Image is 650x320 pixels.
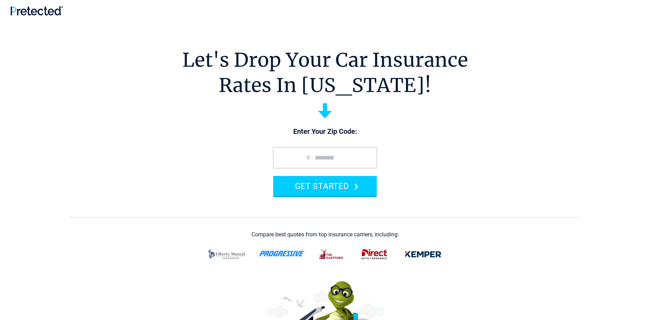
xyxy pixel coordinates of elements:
p: Enter Your Zip Code: [266,127,384,137]
h1: Let's Drop Your Car Insurance Rates In [US_STATE]! [182,47,468,98]
input: zip code [273,147,377,168]
img: liberty [204,245,250,263]
img: thehartford [314,245,349,263]
button: GET STARTED [273,176,377,196]
img: kemper [400,245,446,263]
div: Compare best quotes from top insurance carriers, including: [251,231,399,238]
img: direct [357,245,392,263]
img: Pretected Logo [11,6,63,15]
img: progressive [259,251,306,256]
